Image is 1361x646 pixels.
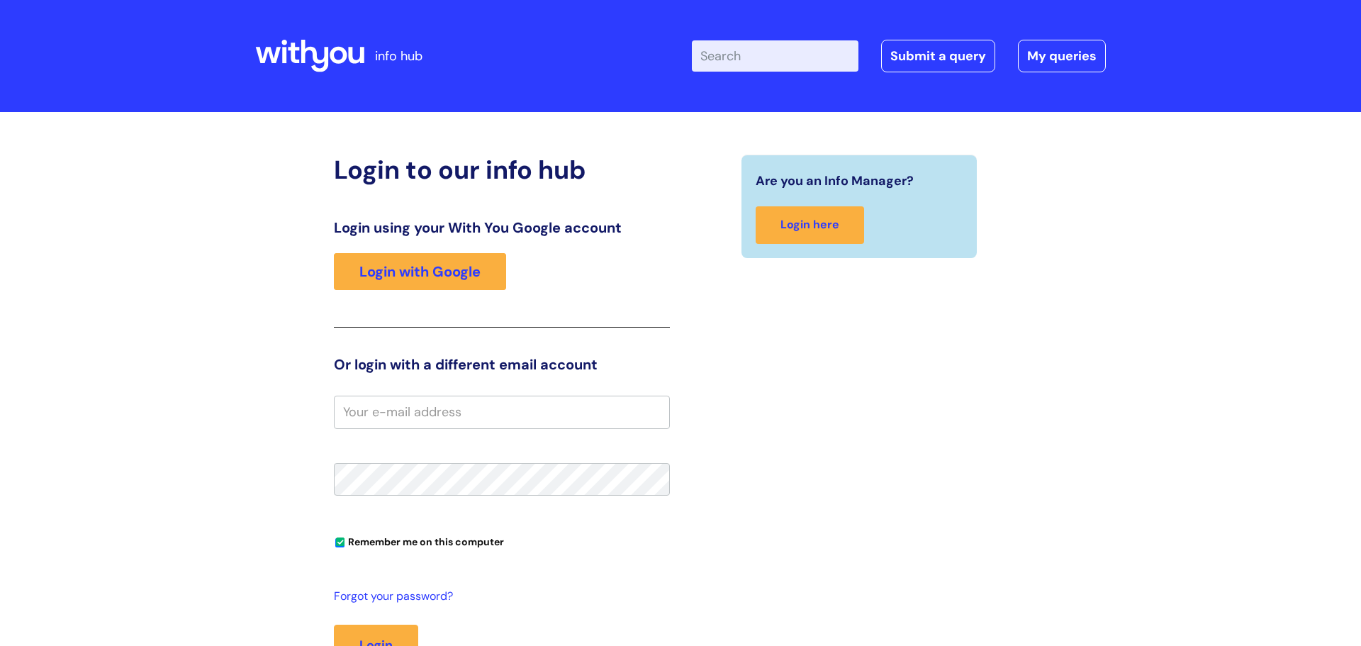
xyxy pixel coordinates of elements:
h2: Login to our info hub [334,155,670,185]
h3: Login using your With You Google account [334,219,670,236]
input: Your e-mail address [334,396,670,428]
a: Forgot your password? [334,586,663,607]
label: Remember me on this computer [334,533,504,548]
input: Remember me on this computer [335,538,345,547]
a: My queries [1018,40,1106,72]
a: Login here [756,206,864,244]
h3: Or login with a different email account [334,356,670,373]
a: Login with Google [334,253,506,290]
div: You can uncheck this option if you're logging in from a shared device [334,530,670,552]
input: Search [692,40,858,72]
a: Submit a query [881,40,995,72]
p: info hub [375,45,422,67]
span: Are you an Info Manager? [756,169,914,192]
